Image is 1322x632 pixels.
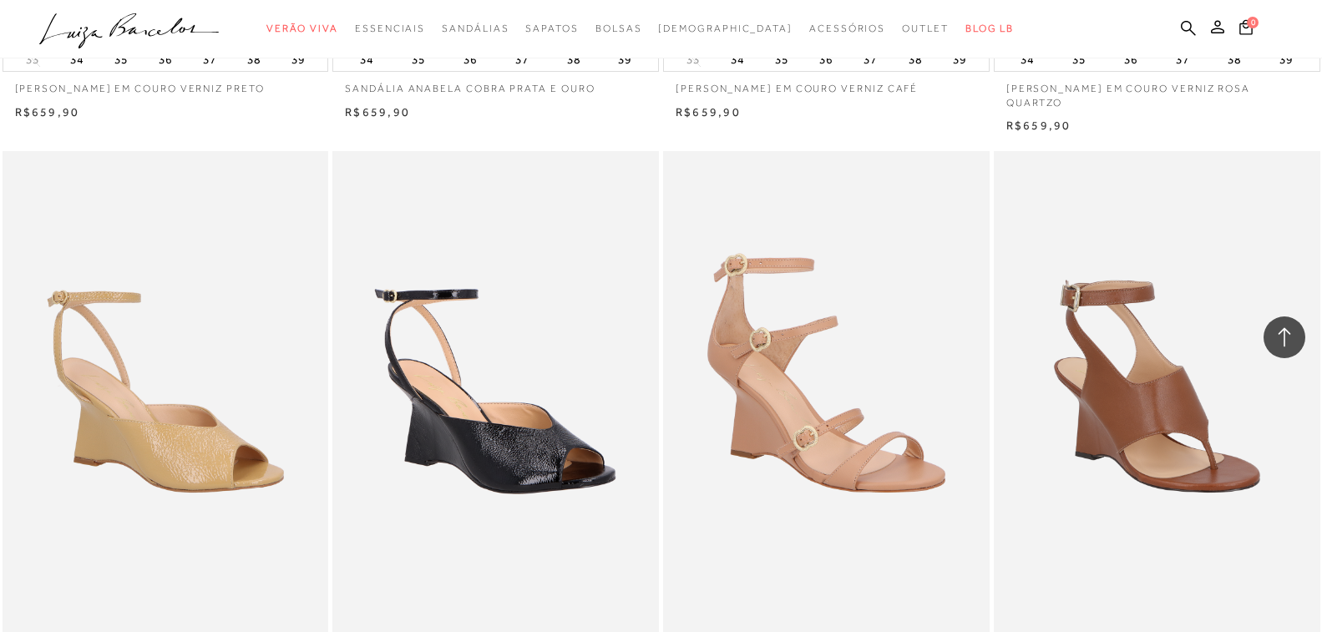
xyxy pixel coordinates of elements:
button: 36 [154,48,177,71]
a: categoryNavScreenReaderText [525,13,578,44]
button: 35 [770,48,793,71]
a: categoryNavScreenReaderText [355,13,425,44]
button: 34 [726,48,749,71]
span: R$659,90 [345,105,410,119]
span: Sandálias [442,23,509,34]
a: SANDÁLIA ANABELA COBRA PRATA E OURO [332,72,659,96]
button: 39 [1274,48,1298,71]
button: 34 [65,48,89,71]
a: categoryNavScreenReaderText [809,13,885,44]
a: categoryNavScreenReaderText [266,13,338,44]
button: 39 [948,48,971,71]
a: categoryNavScreenReaderText [442,13,509,44]
button: 38 [904,48,927,71]
button: 38 [242,48,266,71]
button: 34 [355,48,378,71]
span: Verão Viva [266,23,338,34]
span: R$659,90 [1006,119,1071,132]
a: categoryNavScreenReaderText [595,13,642,44]
button: 33 [21,52,44,68]
button: 35 [109,48,133,71]
span: BLOG LB [965,23,1014,34]
button: 0 [1234,18,1258,41]
span: Essenciais [355,23,425,34]
button: 36 [458,48,482,71]
a: [PERSON_NAME] EM COURO VERNIZ ROSA QUARTZO [994,72,1320,110]
span: [DEMOGRAPHIC_DATA] [658,23,793,34]
a: noSubCategoriesText [658,13,793,44]
button: 36 [814,48,838,71]
span: Bolsas [595,23,642,34]
button: 38 [562,48,585,71]
span: R$659,90 [676,105,741,119]
a: BLOG LB [965,13,1014,44]
a: [PERSON_NAME] EM COURO VERNIZ CAFÉ [663,72,990,96]
button: 33 [681,52,705,68]
button: 39 [286,48,310,71]
button: 37 [510,48,534,71]
button: 38 [1223,48,1246,71]
span: Sapatos [525,23,578,34]
button: 37 [198,48,221,71]
button: 39 [613,48,636,71]
span: R$659,90 [15,105,80,119]
span: 0 [1247,17,1259,28]
a: [PERSON_NAME] EM COURO VERNIZ PRETO [3,72,329,96]
button: 35 [407,48,430,71]
span: Outlet [902,23,949,34]
a: categoryNavScreenReaderText [902,13,949,44]
span: Acessórios [809,23,885,34]
button: 37 [1171,48,1194,71]
button: 37 [859,48,882,71]
button: 36 [1119,48,1142,71]
button: 35 [1067,48,1091,71]
button: 34 [1016,48,1039,71]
